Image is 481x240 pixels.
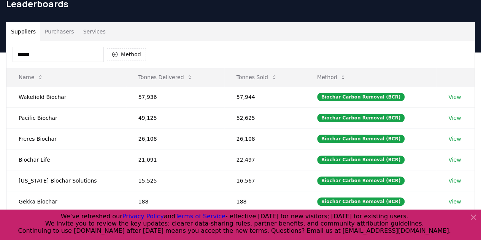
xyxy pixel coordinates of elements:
div: Biochar Carbon Removal (BCR) [317,197,405,206]
td: 16,567 [224,170,305,191]
td: 15,525 [126,170,224,191]
td: Freres Biochar [6,128,126,149]
a: View [448,198,461,205]
div: Biochar Carbon Removal (BCR) [317,156,405,164]
td: 52,625 [224,107,305,128]
td: 26,108 [126,128,224,149]
a: View [448,93,461,101]
td: 22,497 [224,149,305,170]
td: Wakefield Biochar [6,86,126,107]
button: Method [311,70,352,85]
button: Tonnes Sold [230,70,283,85]
a: View [448,135,461,143]
button: Tonnes Delivered [132,70,199,85]
div: Biochar Carbon Removal (BCR) [317,176,405,185]
td: Gekka Biochar [6,191,126,212]
td: 188 [224,191,305,212]
button: Method [107,48,146,60]
td: [US_STATE] Biochar Solutions [6,170,126,191]
a: View [448,114,461,122]
td: Biochar Life [6,149,126,170]
button: Services [79,22,110,41]
button: Name [13,70,49,85]
div: Biochar Carbon Removal (BCR) [317,135,405,143]
button: Purchasers [40,22,79,41]
td: 21,091 [126,149,224,170]
a: View [448,156,461,164]
div: Biochar Carbon Removal (BCR) [317,114,405,122]
td: Pacific Biochar [6,107,126,128]
td: 49,125 [126,107,224,128]
div: Biochar Carbon Removal (BCR) [317,93,405,101]
td: 26,108 [224,128,305,149]
td: 188 [126,191,224,212]
td: 57,944 [224,86,305,107]
button: Suppliers [6,22,40,41]
a: View [448,177,461,184]
td: 57,936 [126,86,224,107]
